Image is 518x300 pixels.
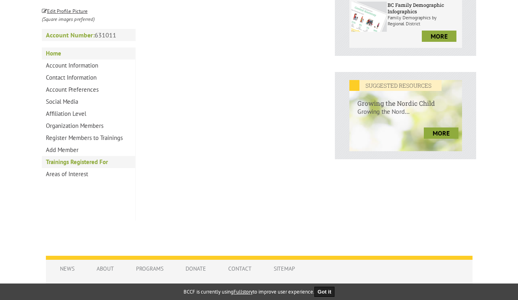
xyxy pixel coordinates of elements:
a: more [422,31,456,42]
strong: Account Number: [46,31,95,39]
a: Account Information [42,60,135,72]
a: Add Member [42,144,135,156]
a: Home [42,47,135,60]
button: Got it [314,287,334,297]
a: Contact Information [42,72,135,84]
a: Contact [220,261,260,276]
a: Edit Profile Picture [42,6,88,14]
a: more [424,127,458,139]
h6: Growing the Nordic Child [349,91,462,107]
p: Growing the Nord... [349,107,462,123]
a: Affiliation Level [42,108,135,120]
a: Account Preferences [42,84,135,96]
a: Programs [128,261,171,276]
a: About [89,261,122,276]
i: (Square images preferred) [42,16,95,23]
a: Sitemap [266,261,303,276]
a: Donate [177,261,214,276]
a: Social Media [42,96,135,108]
a: Fullstory [233,288,253,295]
small: Edit Profile Picture [42,8,88,14]
p: Family Demographics by Regional District [388,14,460,27]
a: Register Members to Trainings [42,132,135,144]
a: News [52,261,83,276]
a: Trainings Registered For [42,156,135,168]
h6: BC Family Demographic Infographics [388,2,460,14]
p: 631011 [42,29,136,41]
em: SUGGESTED RESOURCES [349,80,442,91]
a: Areas of Interest [42,168,135,180]
a: Organization Members [42,120,135,132]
